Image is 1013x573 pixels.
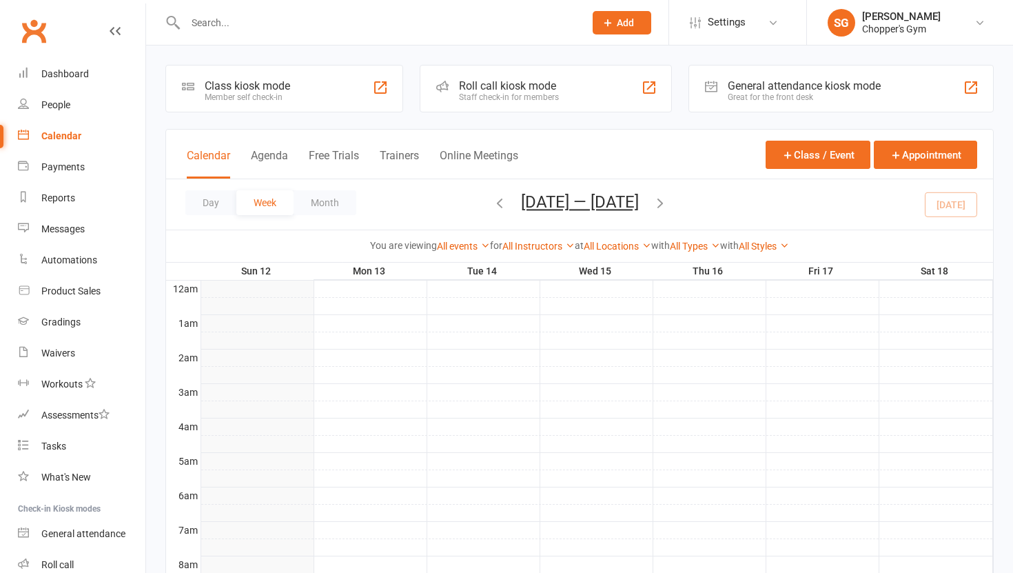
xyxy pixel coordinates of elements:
div: Workouts [41,379,83,390]
strong: with [720,240,739,251]
span: Settings [708,7,746,38]
a: Product Sales [18,276,145,307]
strong: at [575,240,584,251]
div: What's New [41,472,91,483]
button: Appointment [874,141,977,169]
a: Dashboard [18,59,145,90]
th: Wed 15 [540,263,653,280]
th: 1am [166,314,201,332]
div: Roll call kiosk mode [459,79,559,92]
a: All events [437,241,490,252]
button: Online Meetings [440,149,518,179]
th: 8am [166,556,201,573]
a: General attendance kiosk mode [18,519,145,550]
div: Member self check-in [205,92,290,102]
th: Thu 16 [653,263,766,280]
div: Product Sales [41,285,101,296]
a: Tasks [18,431,145,462]
div: Dashboard [41,68,89,79]
th: 2am [166,349,201,366]
div: Class kiosk mode [205,79,290,92]
a: Assessments [18,400,145,431]
div: Waivers [41,348,75,359]
a: All Styles [739,241,789,252]
a: Payments [18,152,145,183]
div: Automations [41,254,97,265]
div: Messages [41,223,85,234]
div: Reports [41,192,75,203]
button: Add [593,11,651,34]
div: General attendance [41,528,125,539]
div: Tasks [41,441,66,452]
span: Add [617,17,634,28]
div: Great for the front desk [728,92,881,102]
strong: You are viewing [370,240,437,251]
button: Class / Event [766,141,870,169]
th: 3am [166,383,201,401]
th: 12am [166,280,201,297]
a: Waivers [18,338,145,369]
a: Automations [18,245,145,276]
strong: for [490,240,502,251]
th: 5am [166,452,201,470]
div: People [41,99,70,110]
button: Trainers [380,149,419,179]
div: Gradings [41,316,81,328]
button: Month [294,190,356,215]
a: Reports [18,183,145,214]
button: Week [236,190,294,215]
button: Agenda [251,149,288,179]
a: All Locations [584,241,651,252]
button: Day [185,190,236,215]
input: Search... [181,13,575,32]
th: Fri 17 [766,263,879,280]
a: Gradings [18,307,145,338]
a: All Types [670,241,720,252]
div: Roll call [41,559,74,570]
a: Messages [18,214,145,245]
th: Mon 13 [314,263,427,280]
button: Free Trials [309,149,359,179]
th: Tue 14 [427,263,540,280]
div: Chopper's Gym [862,23,941,35]
button: [DATE] — [DATE] [521,192,639,212]
th: Sun 12 [201,263,314,280]
a: Clubworx [17,14,51,48]
th: 6am [166,487,201,504]
a: People [18,90,145,121]
a: All Instructors [502,241,575,252]
div: General attendance kiosk mode [728,79,881,92]
div: [PERSON_NAME] [862,10,941,23]
th: 4am [166,418,201,435]
button: Calendar [187,149,230,179]
a: Workouts [18,369,145,400]
th: Sat 18 [879,263,993,280]
div: SG [828,9,855,37]
div: Payments [41,161,85,172]
div: Calendar [41,130,81,141]
div: Staff check-in for members [459,92,559,102]
strong: with [651,240,670,251]
div: Assessments [41,410,110,421]
th: 7am [166,521,201,539]
a: Calendar [18,121,145,152]
a: What's New [18,462,145,493]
